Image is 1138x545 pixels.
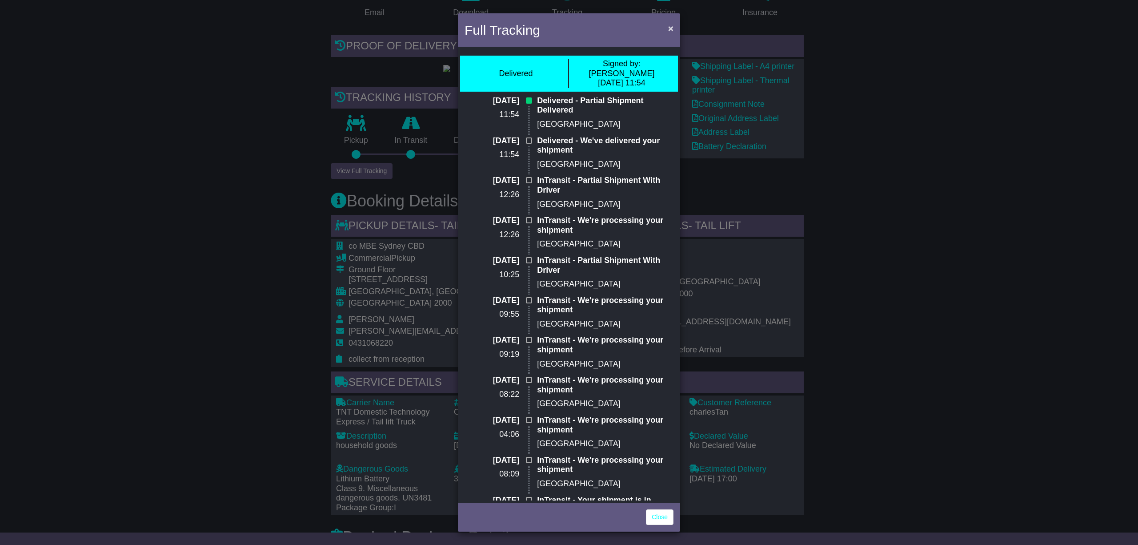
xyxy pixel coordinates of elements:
p: 11:54 [465,150,519,160]
p: [DATE] [465,416,519,425]
p: [GEOGRAPHIC_DATA] [537,160,673,170]
p: 08:22 [465,390,519,400]
button: Close [664,19,678,37]
p: 08:09 [465,469,519,479]
p: InTransit - We're processing your shipment [537,296,673,315]
p: 04:06 [465,430,519,440]
p: Delivered - We've delivered your shipment [537,136,673,155]
p: [GEOGRAPHIC_DATA] [537,479,673,489]
p: [GEOGRAPHIC_DATA] [537,279,673,289]
p: 11:54 [465,110,519,120]
span: × [668,23,673,33]
p: InTransit - We're processing your shipment [537,416,673,435]
p: [DATE] [465,375,519,385]
p: [DATE] [465,216,519,226]
p: 12:26 [465,230,519,240]
p: InTransit - Your shipment is in transit [537,496,673,515]
p: InTransit - We're processing your shipment [537,456,673,475]
p: InTransit - We're processing your shipment [537,216,673,235]
p: InTransit - Partial Shipment With Driver [537,176,673,195]
span: Signed by: [603,59,641,68]
p: [DATE] [465,296,519,306]
div: [PERSON_NAME] [DATE] 11:54 [573,59,670,88]
p: [GEOGRAPHIC_DATA] [537,319,673,329]
p: [GEOGRAPHIC_DATA] [537,439,673,449]
p: 09:19 [465,350,519,359]
p: [DATE] [465,496,519,505]
p: [GEOGRAPHIC_DATA] [537,359,673,369]
p: [DATE] [465,256,519,266]
p: [GEOGRAPHIC_DATA] [537,120,673,129]
p: Delivered - Partial Shipment Delivered [537,96,673,115]
p: [DATE] [465,335,519,345]
p: InTransit - We're processing your shipment [537,335,673,355]
p: [GEOGRAPHIC_DATA] [537,239,673,249]
p: [DATE] [465,96,519,106]
div: Delivered [499,69,533,79]
p: 12:26 [465,190,519,200]
p: [DATE] [465,176,519,186]
h4: Full Tracking [465,20,540,40]
p: 09:55 [465,310,519,319]
p: [GEOGRAPHIC_DATA] [537,399,673,409]
p: [DATE] [465,456,519,465]
p: InTransit - We're processing your shipment [537,375,673,395]
p: 10:25 [465,270,519,280]
p: [DATE] [465,136,519,146]
a: Close [646,509,673,525]
p: [GEOGRAPHIC_DATA] [537,200,673,210]
p: InTransit - Partial Shipment With Driver [537,256,673,275]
